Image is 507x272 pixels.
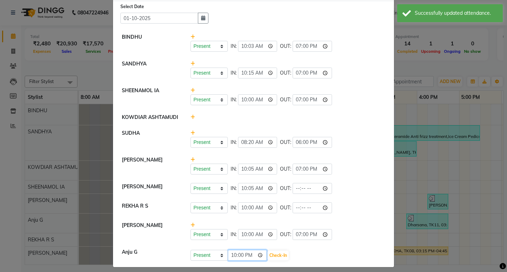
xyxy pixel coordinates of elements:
[117,156,185,175] div: [PERSON_NAME]
[415,10,497,17] div: Successfully updated attendance.
[231,185,237,192] span: IN:
[231,96,237,103] span: IN:
[117,202,185,213] div: REKHA R S
[117,60,185,78] div: SANDHYA
[117,114,185,121] div: KOWDIAR ASHTAMUDI
[231,139,237,146] span: IN:
[117,248,185,261] div: Anju G
[117,183,185,194] div: [PERSON_NAME]
[231,204,237,211] span: IN:
[280,139,291,146] span: OUT:
[231,69,237,77] span: IN:
[117,87,185,105] div: SHEENAMOL IA
[231,43,237,50] span: IN:
[280,96,291,103] span: OUT:
[120,4,144,10] label: Select Date
[280,43,291,50] span: OUT:
[280,204,291,211] span: OUT:
[280,185,291,192] span: OUT:
[231,231,237,238] span: IN:
[268,251,289,260] button: Check-In
[231,165,237,173] span: IN:
[120,13,198,24] input: Select date
[280,165,291,173] span: OUT:
[117,222,185,240] div: [PERSON_NAME]
[117,33,185,52] div: BINDHU
[117,129,185,148] div: SUDHA
[280,69,291,77] span: OUT:
[280,231,291,238] span: OUT:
